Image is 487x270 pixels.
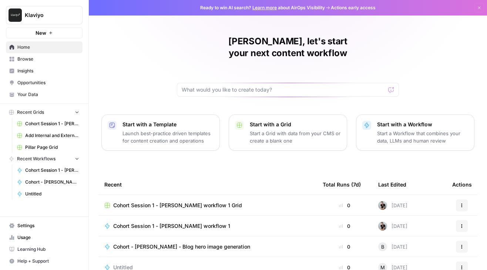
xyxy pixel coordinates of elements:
[323,174,361,195] div: Total Runs (7d)
[14,188,83,200] a: Untitled
[17,91,79,98] span: Your Data
[323,222,366,230] div: 0
[378,201,387,210] img: qq1exqcea0wapzto7wd7elbwtl3p
[6,53,83,65] a: Browse
[378,222,387,230] img: qq1exqcea0wapzto7wd7elbwtl3p
[17,246,79,253] span: Learning Hub
[25,144,79,151] span: Pillar Page Grid
[104,222,311,230] a: Cohort Session 1 - [PERSON_NAME] workflow 1
[9,8,22,22] img: Klaviyo Logo
[17,155,56,162] span: Recent Workflows
[17,44,79,51] span: Home
[452,174,472,195] div: Actions
[104,243,311,250] a: Cohort - [PERSON_NAME] - Blog hero image generation
[122,130,214,144] p: Launch best-practice driven templates for content creation and operations
[378,222,407,230] div: [DATE]
[14,130,83,141] a: Add Internal and External Links
[377,121,468,128] p: Start with a Workflow
[250,130,341,144] p: Start a Grid with data from your CMS or create a blank one
[6,6,83,24] button: Workspace: Klaviyo
[17,234,79,241] span: Usage
[6,89,83,100] a: Your Data
[122,121,214,128] p: Start with a Template
[14,164,83,176] a: Cohort Session 1 - [PERSON_NAME] workflow 1
[6,153,83,164] button: Recent Workflows
[6,220,83,232] a: Settings
[6,27,83,38] button: New
[104,174,311,195] div: Recent
[25,191,79,197] span: Untitled
[252,5,277,10] a: Learn more
[378,242,407,251] div: [DATE]
[381,243,384,250] span: B
[17,56,79,62] span: Browse
[104,202,311,209] a: Cohort Session 1 - [PERSON_NAME] workflow 1 Grid
[113,243,250,250] span: Cohort - [PERSON_NAME] - Blog hero image generation
[323,202,366,209] div: 0
[377,130,468,144] p: Start a Workflow that combines your data, LLMs and human review
[17,109,44,116] span: Recent Grids
[378,174,406,195] div: Last Edited
[6,65,83,77] a: Insights
[6,41,83,53] a: Home
[378,201,407,210] div: [DATE]
[6,77,83,89] a: Opportunities
[250,121,341,128] p: Start with a Grid
[331,4,376,11] span: Actions early access
[25,179,79,185] span: Cohort - [PERSON_NAME] - Blog hero image generation
[323,243,366,250] div: 0
[36,29,46,37] span: New
[6,243,83,255] a: Learning Hub
[25,132,79,139] span: Add Internal and External Links
[200,4,325,11] span: Ready to win AI search? about AirOps Visibility
[113,202,242,209] span: Cohort Session 1 - [PERSON_NAME] workflow 1 Grid
[177,35,399,59] h1: [PERSON_NAME], let's start your next content workflow
[6,232,83,243] a: Usage
[25,120,79,127] span: Cohort Session 1 - [PERSON_NAME] workflow 1 Grid
[14,118,83,130] a: Cohort Session 1 - [PERSON_NAME] workflow 1 Grid
[356,115,474,151] button: Start with a WorkflowStart a Workflow that combines your data, LLMs and human review
[25,167,79,174] span: Cohort Session 1 - [PERSON_NAME] workflow 1
[6,107,83,118] button: Recent Grids
[113,222,230,230] span: Cohort Session 1 - [PERSON_NAME] workflow 1
[14,176,83,188] a: Cohort - [PERSON_NAME] - Blog hero image generation
[14,141,83,153] a: Pillar Page Grid
[25,11,70,19] span: Klaviyo
[6,255,83,267] button: Help + Support
[17,68,79,74] span: Insights
[17,258,79,264] span: Help + Support
[182,86,385,93] input: What would you like to create today?
[17,222,79,229] span: Settings
[17,79,79,86] span: Opportunities
[229,115,347,151] button: Start with a GridStart a Grid with data from your CMS or create a blank one
[101,115,220,151] button: Start with a TemplateLaunch best-practice driven templates for content creation and operations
